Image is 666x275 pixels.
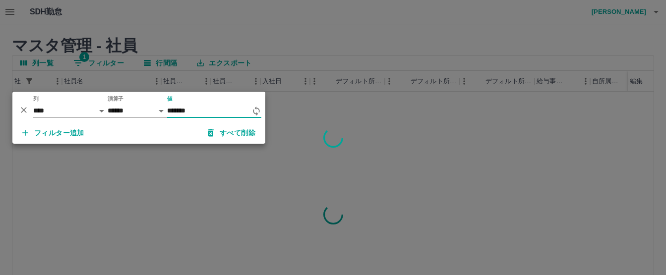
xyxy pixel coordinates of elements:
label: 値 [167,95,173,103]
label: 演算子 [108,95,123,103]
label: 列 [33,95,39,103]
button: すべて削除 [200,124,263,142]
button: フィルター追加 [14,124,92,142]
button: 削除 [16,103,31,117]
